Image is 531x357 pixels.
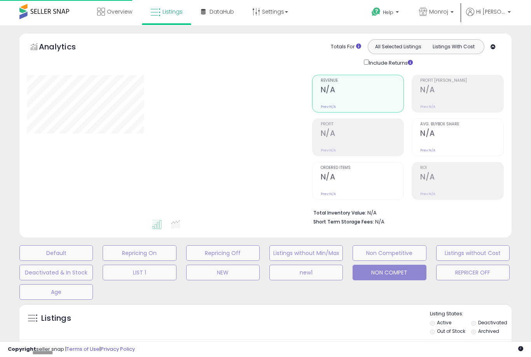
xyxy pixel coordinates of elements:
span: ROI [420,166,503,170]
h2: N/A [321,85,404,96]
a: Hi [PERSON_NAME] [466,8,511,25]
span: Monroj [429,8,448,16]
div: seller snap | | [8,346,135,353]
button: LIST 1 [103,265,176,280]
b: Short Term Storage Fees: [313,218,374,225]
button: Listings without Min/Max [269,245,343,261]
button: Listings without Cost [436,245,510,261]
span: Profit [PERSON_NAME] [420,79,503,83]
div: Include Returns [358,58,422,67]
button: All Selected Listings [370,42,426,52]
span: Profit [321,122,404,127]
small: Prev: N/A [420,192,435,196]
span: Overview [107,8,132,16]
button: Deactivated & In Stock [19,265,93,280]
b: Total Inventory Value: [313,209,366,216]
button: Default [19,245,93,261]
button: Listings With Cost [426,42,482,52]
span: Help [383,9,393,16]
button: Repricing Off [186,245,260,261]
button: REPRICER OFF [436,265,510,280]
small: Prev: N/A [321,148,336,153]
button: Non Competitive [353,245,426,261]
span: Hi [PERSON_NAME] [476,8,505,16]
small: Prev: N/A [321,104,336,109]
h5: Analytics [39,41,91,54]
span: DataHub [210,8,234,16]
span: Avg. Buybox Share [420,122,503,127]
small: Prev: N/A [420,148,435,153]
button: new1 [269,265,343,280]
i: Get Help [371,7,381,17]
h2: N/A [321,129,404,139]
div: Totals For [331,43,361,51]
small: Prev: N/A [321,192,336,196]
h2: N/A [321,172,404,183]
button: Age [19,284,93,300]
span: Ordered Items [321,166,404,170]
strong: Copyright [8,345,36,353]
h2: N/A [420,85,503,96]
span: N/A [375,218,384,225]
a: Help [365,1,407,25]
button: NON COMPET [353,265,426,280]
h2: N/A [420,172,503,183]
small: Prev: N/A [420,104,435,109]
h2: N/A [420,129,503,139]
li: N/A [313,208,498,217]
span: Revenue [321,79,404,83]
button: Repricing On [103,245,176,261]
span: Listings [162,8,183,16]
button: NEW [186,265,260,280]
